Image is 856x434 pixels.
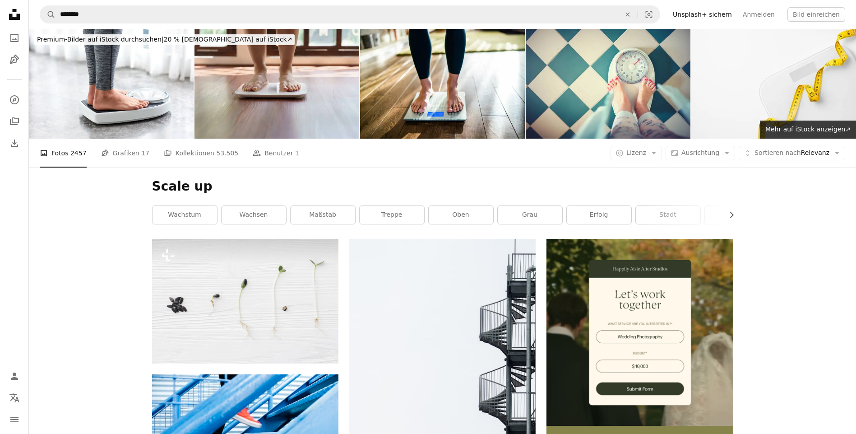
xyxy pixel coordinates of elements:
[5,134,23,152] a: Bisherige Downloads
[216,148,238,158] span: 53.505
[40,5,660,23] form: Finden Sie Bildmaterial auf der ganzen Webseite
[5,29,23,47] a: Fotos
[37,36,292,43] span: 20 % [DEMOGRAPHIC_DATA] auf iStock ↗
[29,29,194,139] img: Junge gesunde Mädchen auf home Waage
[5,91,23,109] a: Entdecken
[667,7,737,22] a: Unsplash+ sichern
[253,139,299,168] a: Benutzer 1
[498,206,562,224] a: grau
[754,149,801,156] span: Sortieren nach
[5,112,23,131] a: Kollektionen
[291,206,355,224] a: Maßstab
[691,29,856,139] img: Maßband und Waagen
[760,121,856,139] a: Mehr auf iStock anzeigen↗
[567,206,631,224] a: Erfolg
[681,149,719,156] span: Ausrichtung
[141,148,149,158] span: 17
[723,206,733,224] button: Liste nach rechts verschieben
[152,178,733,195] h1: Scale up
[29,29,300,51] a: Premium-Bilder auf iStock durchsuchen|20 % [DEMOGRAPHIC_DATA] auf iStock↗
[37,36,164,43] span: Premium-Bilder auf iStock durchsuchen |
[5,367,23,385] a: Anmelden / Registrieren
[754,149,829,158] span: Relevanz
[101,139,149,168] a: Grafiken 17
[429,206,493,224] a: oben
[152,239,338,363] img: Prozesszyklus des Pflanzenwachstums. Sonnenblumenkerne und Sonnenblumen sprießen in verschiedenen...
[638,6,660,23] button: Visuelle Suche
[636,206,700,224] a: Stadt
[295,148,299,158] span: 1
[618,6,638,23] button: Löschen
[153,206,217,224] a: Wachstum
[737,7,780,22] a: Anmelden
[626,149,646,156] span: Lizenz
[360,29,525,139] img: Frau überprüft ihr Gewicht auf der Waage
[222,206,286,224] a: wachsen
[360,206,424,224] a: Treppe
[787,7,845,22] button: Bild einreichen
[5,51,23,69] a: Grafiken
[739,146,845,160] button: Sortieren nachRelevanz
[152,297,338,305] a: Prozesszyklus des Pflanzenwachstums. Sonnenblumenkerne und Sonnenblumen sprießen in verschiedenen...
[546,239,733,425] img: file-1747939393036-2c53a76c450aimage
[765,126,851,133] span: Mehr auf iStock anzeigen ↗
[611,146,662,160] button: Lizenz
[5,389,23,407] button: Sprache
[705,206,769,224] a: Spiegel
[666,146,735,160] button: Ausrichtung
[349,401,536,409] a: weiße Wendeltreppe mit weißem Hintergrund
[164,139,238,168] a: Kollektionen 53.505
[5,411,23,429] button: Menü
[194,29,359,139] img: Fat diet and scale feet standing on electronic scales for weight control. Measurement instrument ...
[526,29,690,139] img: Frau steht morgens im Badezimmer auf der Waage
[40,6,56,23] button: Unsplash suchen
